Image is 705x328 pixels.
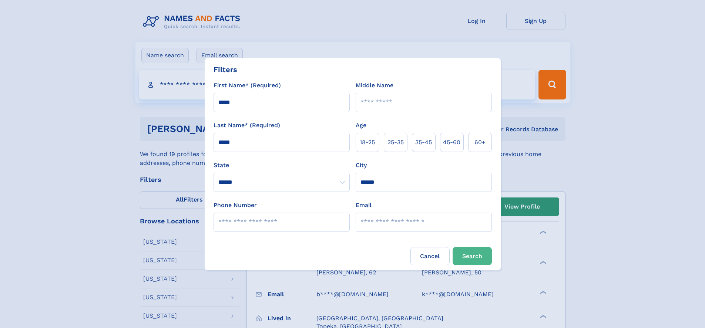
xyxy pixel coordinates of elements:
label: City [356,161,367,170]
label: Email [356,201,372,210]
label: Middle Name [356,81,393,90]
label: Last Name* (Required) [214,121,280,130]
label: Age [356,121,366,130]
span: 35‑45 [415,138,432,147]
span: 60+ [474,138,486,147]
span: 25‑35 [387,138,404,147]
label: Cancel [410,247,450,265]
button: Search [453,247,492,265]
span: 18‑25 [360,138,375,147]
div: Filters [214,64,237,75]
label: Phone Number [214,201,257,210]
span: 45‑60 [443,138,460,147]
label: First Name* (Required) [214,81,281,90]
label: State [214,161,350,170]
